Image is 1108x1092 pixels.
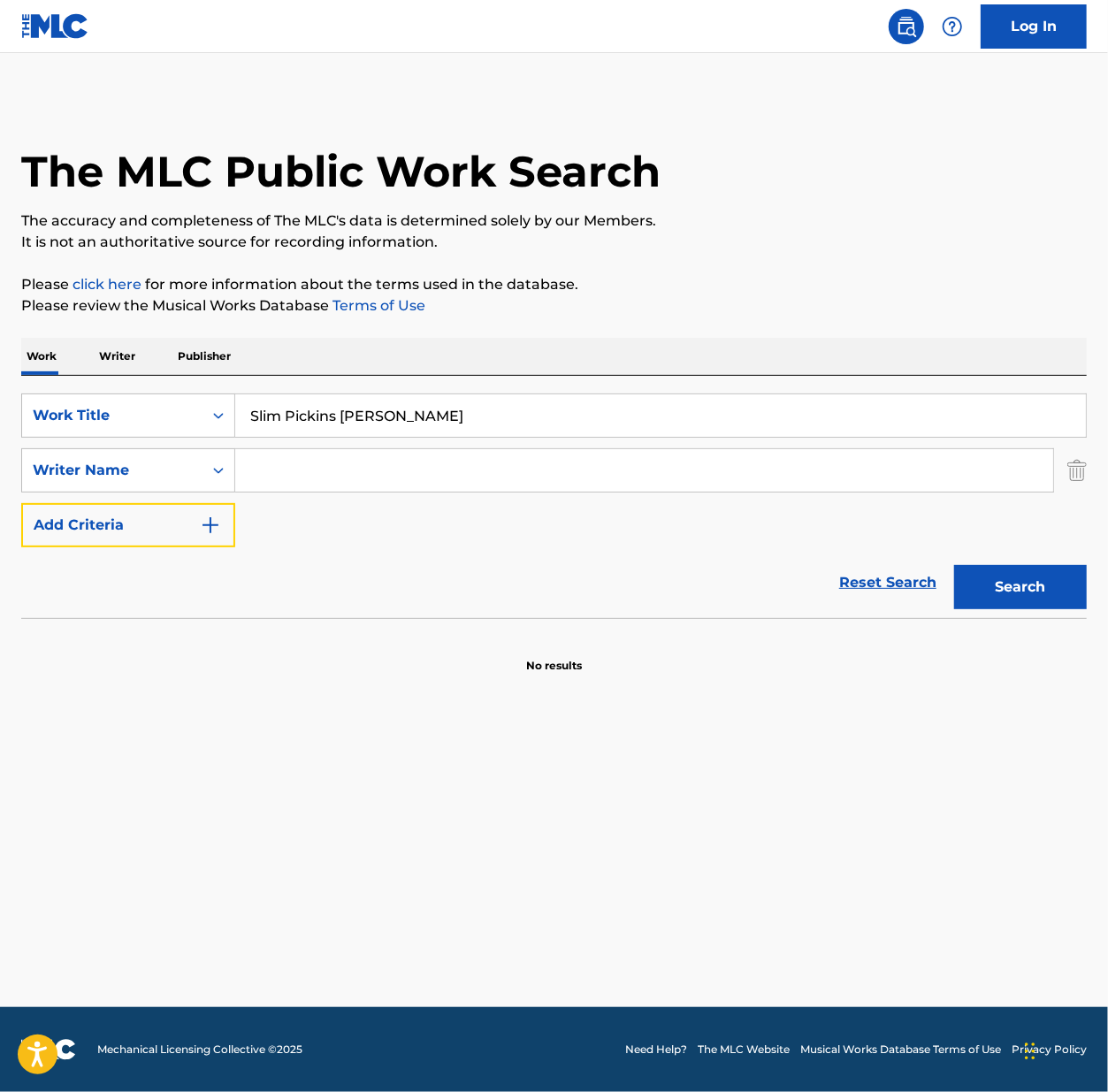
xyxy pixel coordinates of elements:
[1012,1042,1087,1058] a: Privacy Policy
[33,405,192,426] div: Work Title
[21,210,1087,232] p: The accuracy and completeness of The MLC's data is determined solely by our Members.
[329,297,425,314] a: Terms of Use
[21,232,1087,253] p: It is not an authoritative source for recording information.
[21,393,1087,618] form: Search Form
[21,503,235,547] button: Add Criteria
[954,565,1087,609] button: Search
[625,1042,687,1058] a: Need Help?
[73,276,141,293] a: click here
[800,1042,1001,1058] a: Musical Works Database Terms of Use
[94,338,141,375] p: Writer
[830,563,945,602] a: Reset Search
[21,274,1087,295] p: Please for more information about the terms used in the database.
[172,338,236,375] p: Publisher
[200,515,221,536] img: 9d2ae6d4665cec9f34b9.svg
[896,16,917,37] img: search
[942,16,963,37] img: help
[21,1039,76,1060] img: logo
[526,637,582,674] p: No results
[21,145,661,198] h1: The MLC Public Work Search
[97,1042,302,1058] span: Mechanical Licensing Collective © 2025
[1067,448,1087,493] img: Delete Criterion
[1020,1007,1108,1092] iframe: Chat Widget
[21,338,62,375] p: Work
[981,4,1087,49] a: Log In
[21,13,89,39] img: MLC Logo
[1025,1025,1035,1078] div: Drag
[21,295,1087,317] p: Please review the Musical Works Database
[698,1042,790,1058] a: The MLC Website
[935,9,970,44] div: Help
[33,460,192,481] div: Writer Name
[889,9,924,44] a: Public Search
